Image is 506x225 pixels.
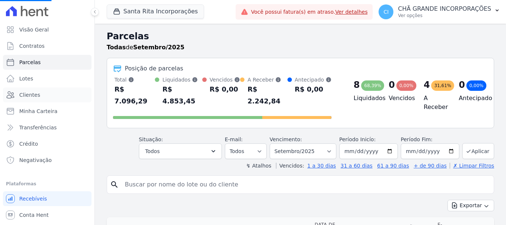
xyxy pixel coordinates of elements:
label: Situação: [139,136,163,142]
div: 31,61% [431,80,454,91]
h2: Parcelas [107,30,494,43]
a: Clientes [3,87,91,102]
button: CI CHÃ GRANDE INCORPORAÇÕES Ver opções [373,1,506,22]
a: Lotes [3,71,91,86]
span: Clientes [19,91,40,99]
span: Todos [145,147,160,156]
h4: Vencidos [389,94,412,103]
p: CHÃ GRANDE INCORPORAÇÕES [398,5,491,13]
div: Vencidos [210,76,240,83]
span: CI [384,9,389,14]
button: Todos [139,143,222,159]
div: Posição de parcelas [125,64,183,73]
div: Plataformas [6,179,89,188]
span: Minha Carteira [19,107,57,115]
div: Total [114,76,155,83]
button: Aplicar [462,143,494,159]
a: Recebíveis [3,191,91,206]
div: A Receber [247,76,287,83]
a: Minha Carteira [3,104,91,119]
label: E-mail: [225,136,243,142]
button: Exportar [447,200,494,211]
div: Liquidados [162,76,202,83]
a: ✗ Limpar Filtros [450,163,494,169]
p: de [107,43,184,52]
a: Transferências [3,120,91,135]
span: Lotes [19,75,33,82]
div: R$ 2.242,84 [247,83,287,107]
a: Conta Hent [3,208,91,222]
div: R$ 4.853,45 [162,83,202,107]
div: 8 [354,79,360,91]
a: Crédito [3,136,91,151]
span: Recebíveis [19,195,47,202]
div: 0,00% [466,80,486,91]
span: Você possui fatura(s) em atraso. [251,8,368,16]
a: + de 90 dias [414,163,447,169]
h4: Antecipado [459,94,482,103]
a: Parcelas [3,55,91,70]
a: 61 a 90 dias [377,163,409,169]
div: 68,39% [361,80,384,91]
label: Período Inicío: [339,136,376,142]
span: Conta Hent [19,211,49,219]
label: ↯ Atalhos [246,163,271,169]
div: R$ 7.096,29 [114,83,155,107]
button: Santa Rita Incorporações [107,4,204,19]
div: Antecipado [295,76,332,83]
span: Parcelas [19,59,41,66]
span: Visão Geral [19,26,49,33]
input: Buscar por nome do lote ou do cliente [120,177,491,192]
a: Contratos [3,39,91,53]
label: Período Fim: [401,136,459,143]
strong: Setembro/2025 [133,44,184,51]
div: 4 [424,79,430,91]
h4: Liquidados [354,94,377,103]
h4: A Receber [424,94,447,112]
div: R$ 0,00 [295,83,332,95]
label: Vencidos: [276,163,304,169]
a: Negativação [3,153,91,168]
i: search [110,180,119,189]
label: Vencimento: [270,136,302,142]
span: Negativação [19,156,52,164]
a: 1 a 30 dias [307,163,336,169]
span: Transferências [19,124,57,131]
a: Ver detalhes [335,9,368,15]
span: Crédito [19,140,38,148]
a: Visão Geral [3,22,91,37]
strong: Todas [107,44,126,51]
p: Ver opções [398,13,491,19]
div: 0,00% [396,80,416,91]
span: Contratos [19,42,44,50]
div: R$ 0,00 [210,83,240,95]
a: 31 a 60 dias [340,163,372,169]
div: 0 [459,79,465,91]
div: 0 [389,79,395,91]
